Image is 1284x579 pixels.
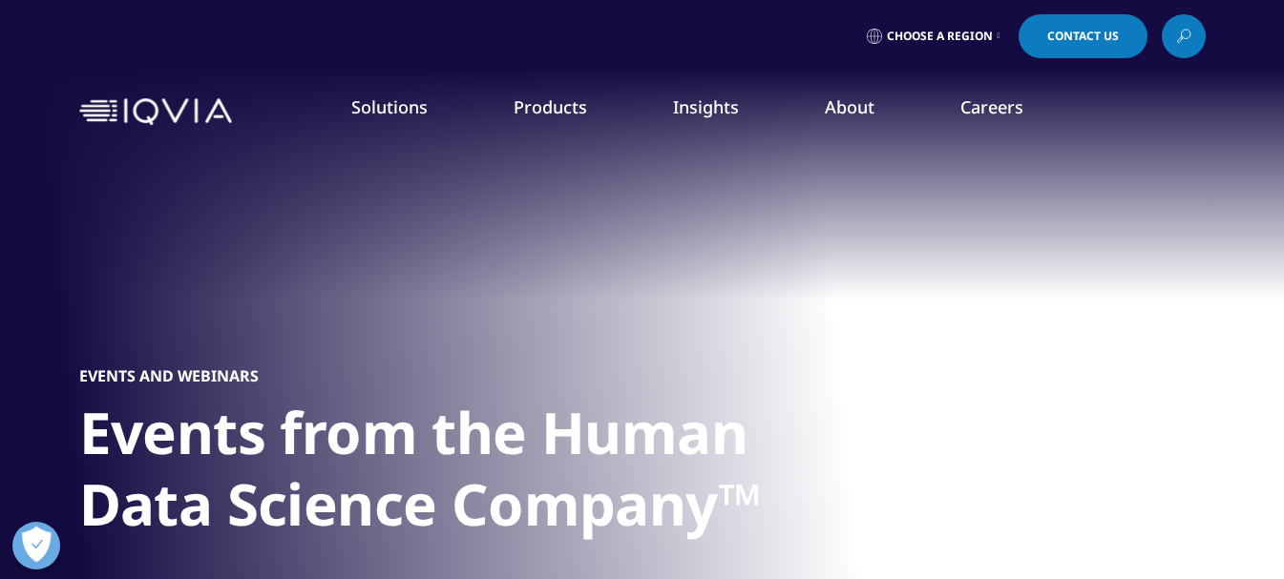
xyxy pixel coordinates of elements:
[825,95,874,118] a: About
[79,366,259,385] h5: Events and Webinars
[673,95,739,118] a: Insights
[960,95,1023,118] a: Careers
[79,98,232,126] img: IQVIA Healthcare Information Technology and Pharma Clinical Research Company
[240,67,1206,156] nav: Primary
[1019,14,1147,58] a: Contact Us
[79,397,795,551] h1: Events from the Human Data Science Company™
[351,95,428,118] a: Solutions
[1047,31,1119,42] span: Contact Us
[12,522,60,569] button: Open Preferences
[887,29,993,44] span: Choose a Region
[514,95,587,118] a: Products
